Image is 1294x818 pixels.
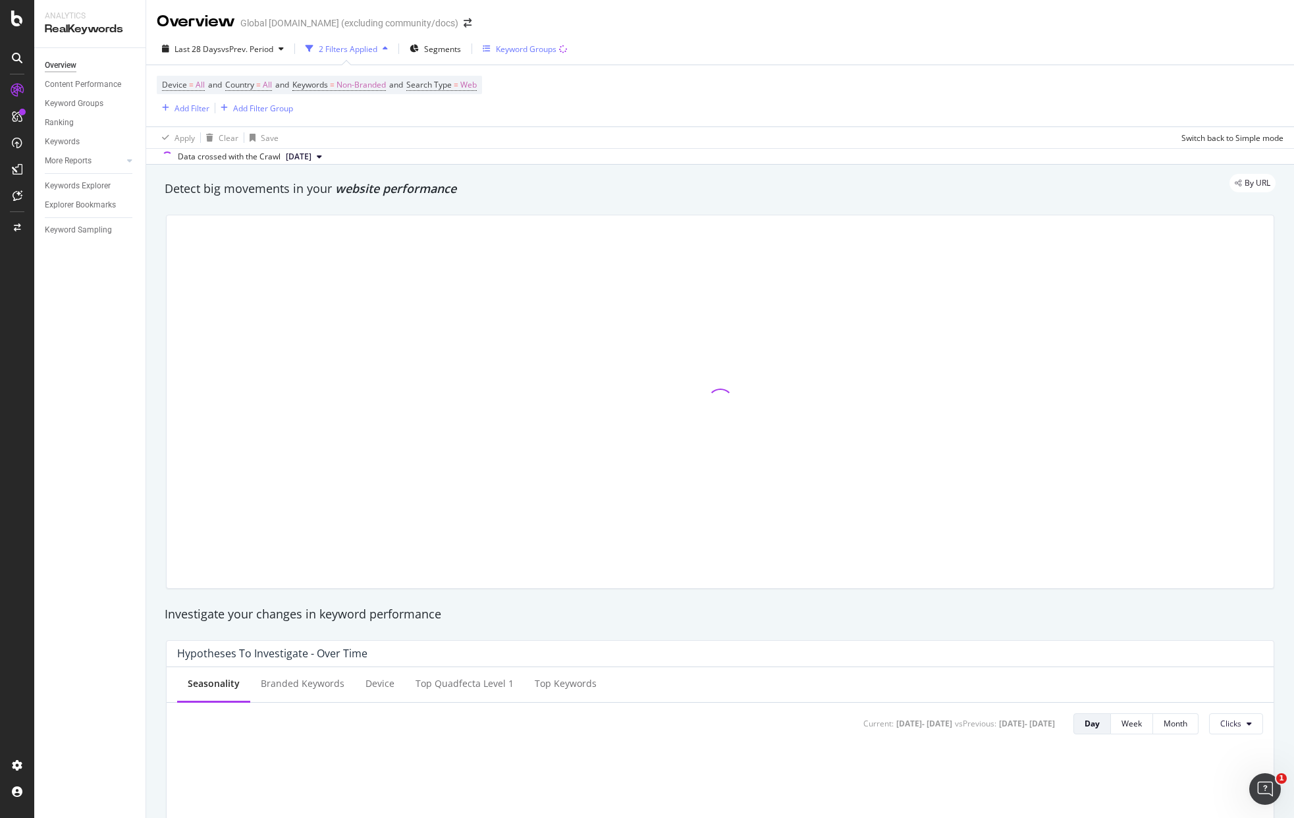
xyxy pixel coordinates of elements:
[1220,718,1241,729] span: Clicks
[424,43,461,55] span: Segments
[219,132,238,144] div: Clear
[177,647,367,660] div: Hypotheses to Investigate - Over Time
[1209,713,1263,734] button: Clicks
[45,78,121,92] div: Content Performance
[175,132,195,144] div: Apply
[45,59,76,72] div: Overview
[496,43,556,55] div: Keyword Groups
[225,79,254,90] span: Country
[896,718,952,729] div: [DATE] - [DATE]
[45,198,136,212] a: Explorer Bookmarks
[45,97,103,111] div: Keyword Groups
[263,76,272,94] span: All
[404,38,466,59] button: Segments
[416,677,514,690] div: Top quadfecta Level 1
[319,43,377,55] div: 2 Filters Applied
[1245,179,1270,187] span: By URL
[45,135,136,149] a: Keywords
[45,116,136,130] a: Ranking
[275,79,289,90] span: and
[261,132,279,144] div: Save
[45,179,111,193] div: Keywords Explorer
[165,606,1276,623] div: Investigate your changes in keyword performance
[162,79,187,90] span: Device
[1164,718,1187,729] div: Month
[1276,773,1287,784] span: 1
[189,79,194,90] span: =
[535,677,597,690] div: Top Keywords
[45,78,136,92] a: Content Performance
[955,718,996,729] div: vs Previous :
[45,59,136,72] a: Overview
[999,718,1055,729] div: [DATE] - [DATE]
[45,223,136,237] a: Keyword Sampling
[201,127,238,148] button: Clear
[178,151,281,163] div: Data crossed with the Crawl
[244,127,279,148] button: Save
[221,43,273,55] span: vs Prev. Period
[286,151,311,163] span: 2025 Aug. 13th
[261,677,344,690] div: Branded Keywords
[464,18,472,28] div: arrow-right-arrow-left
[45,135,80,149] div: Keywords
[45,198,116,212] div: Explorer Bookmarks
[157,11,235,33] div: Overview
[45,116,74,130] div: Ranking
[389,79,403,90] span: and
[157,100,209,116] button: Add Filter
[406,79,452,90] span: Search Type
[45,11,135,22] div: Analytics
[233,103,293,114] div: Add Filter Group
[1153,713,1199,734] button: Month
[1111,713,1153,734] button: Week
[460,76,477,94] span: Web
[175,43,221,55] span: Last 28 Days
[208,79,222,90] span: and
[1073,713,1111,734] button: Day
[1229,174,1276,192] div: legacy label
[454,79,458,90] span: =
[1249,773,1281,805] iframe: Intercom live chat
[45,223,112,237] div: Keyword Sampling
[292,79,328,90] span: Keywords
[215,100,293,116] button: Add Filter Group
[175,103,209,114] div: Add Filter
[863,718,894,729] div: Current:
[337,76,386,94] span: Non-Branded
[240,16,458,30] div: Global [DOMAIN_NAME] (excluding community/docs)
[45,22,135,37] div: RealKeywords
[157,127,195,148] button: Apply
[45,179,136,193] a: Keywords Explorer
[281,149,327,165] button: [DATE]
[157,38,289,59] button: Last 28 DaysvsPrev. Period
[1121,718,1142,729] div: Week
[45,154,92,168] div: More Reports
[188,677,240,690] div: Seasonality
[196,76,205,94] span: All
[1085,718,1100,729] div: Day
[365,677,394,690] div: Device
[300,38,393,59] button: 2 Filters Applied
[477,38,572,59] button: Keyword Groups
[45,97,136,111] a: Keyword Groups
[330,79,335,90] span: =
[256,79,261,90] span: =
[1181,132,1283,144] div: Switch back to Simple mode
[1176,127,1283,148] button: Switch back to Simple mode
[45,154,123,168] a: More Reports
